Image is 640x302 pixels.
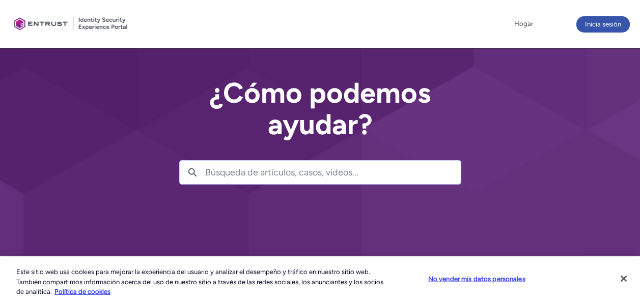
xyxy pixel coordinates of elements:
button: Cerrar [613,267,635,290]
a: Más información sobre su privacidad, se abre en una nueva pestaña [54,288,110,295]
div: Este sitio web usa cookies para mejorar la experiencia del usuario y analizar el desempeño y tráf... [16,267,384,297]
button: Search [180,161,205,184]
button: No vender mis datos personales [428,268,525,289]
button: Inicia sesión [576,16,630,33]
input: Búsqueda de artículos, casos, vídeos... [205,161,461,184]
a: Hogar [512,16,536,32]
h2: ¿Cómo podemos ayudar? [179,77,461,140]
